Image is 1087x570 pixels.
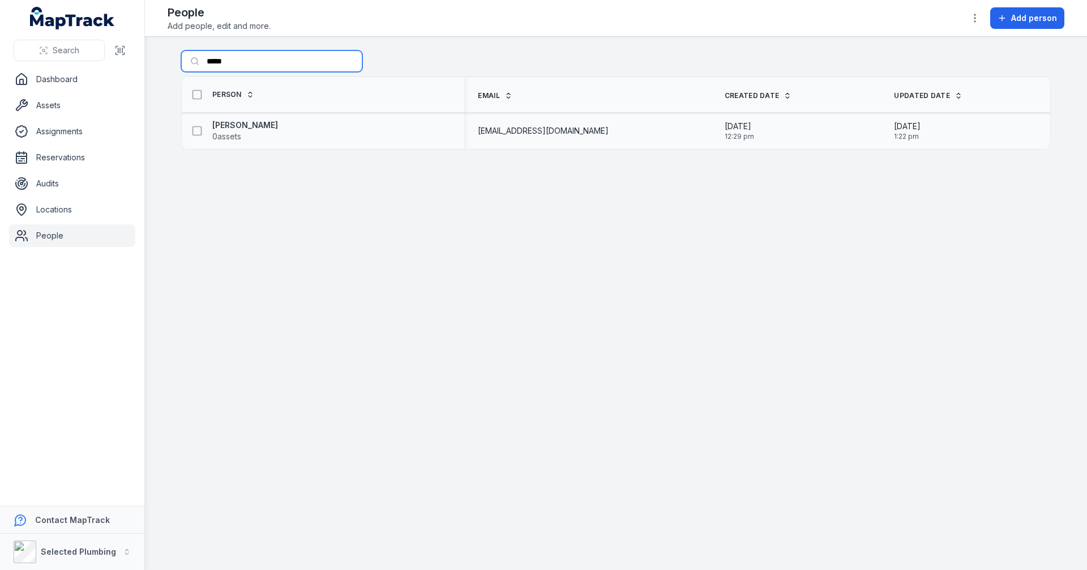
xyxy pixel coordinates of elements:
button: Search [14,40,105,61]
span: 0 assets [212,131,241,142]
a: Locations [9,198,135,221]
a: MapTrack [30,7,115,29]
span: Add person [1011,12,1057,24]
strong: Selected Plumbing [41,547,116,556]
button: Add person [990,7,1064,29]
a: Assets [9,94,135,117]
time: 8/18/2025, 1:22:40 PM [894,121,921,141]
span: Created Date [725,91,780,100]
strong: [PERSON_NAME] [212,120,278,131]
a: Audits [9,172,135,195]
h2: People [168,5,271,20]
span: [DATE] [725,121,754,132]
a: Dashboard [9,68,135,91]
span: Email [478,91,500,100]
span: Person [212,90,242,99]
span: Updated Date [894,91,950,100]
a: People [9,224,135,247]
a: [PERSON_NAME]0assets [212,120,278,142]
span: [DATE] [894,121,921,132]
strong: Contact MapTrack [35,515,110,525]
time: 1/14/2025, 12:29:42 PM [725,121,754,141]
span: 1:22 pm [894,132,921,141]
a: Assignments [9,120,135,143]
span: Search [53,45,79,56]
a: Created Date [725,91,792,100]
span: 12:29 pm [725,132,754,141]
a: Person [212,90,254,99]
span: [EMAIL_ADDRESS][DOMAIN_NAME] [478,125,609,137]
a: Email [478,91,512,100]
span: Add people, edit and more. [168,20,271,32]
a: Reservations [9,146,135,169]
a: Updated Date [894,91,962,100]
